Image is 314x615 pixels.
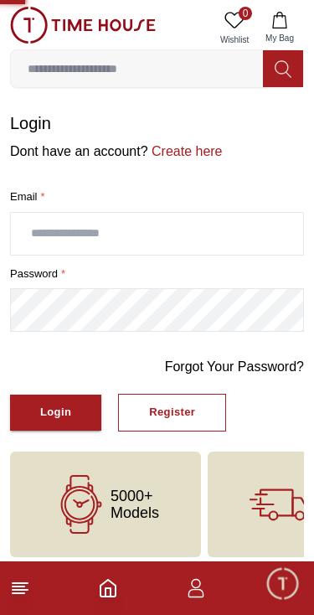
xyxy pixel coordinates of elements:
[18,18,51,51] img: Company logo
[74,462,268,483] span: Chat with us now
[259,32,301,44] span: My Bag
[40,403,71,422] div: Login
[239,7,252,20] span: 0
[98,578,118,598] a: Home
[59,593,94,607] span: Home
[10,266,304,282] label: password
[165,357,304,377] a: Forgot Your Password?
[156,556,313,612] div: Conversation
[111,488,159,521] span: 5000+ Models
[17,311,297,375] div: Timehousecompany
[10,111,304,135] h1: Login
[10,189,304,205] label: Email
[195,593,272,607] span: Conversation
[118,394,226,432] button: Register
[2,556,152,612] div: Home
[148,144,223,158] a: Create here
[10,7,156,44] img: ...
[10,142,304,162] p: Dont have an account?
[149,403,195,422] div: Register
[10,395,101,431] button: Login
[264,17,297,50] em: Minimize
[265,566,301,602] div: Chat Widget
[214,7,255,49] a: 0Wishlist
[17,439,297,506] div: Chat with us now
[17,383,297,418] div: Find your dream watch—experts ready to assist!
[255,7,304,49] button: My Bag
[214,34,255,46] span: Wishlist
